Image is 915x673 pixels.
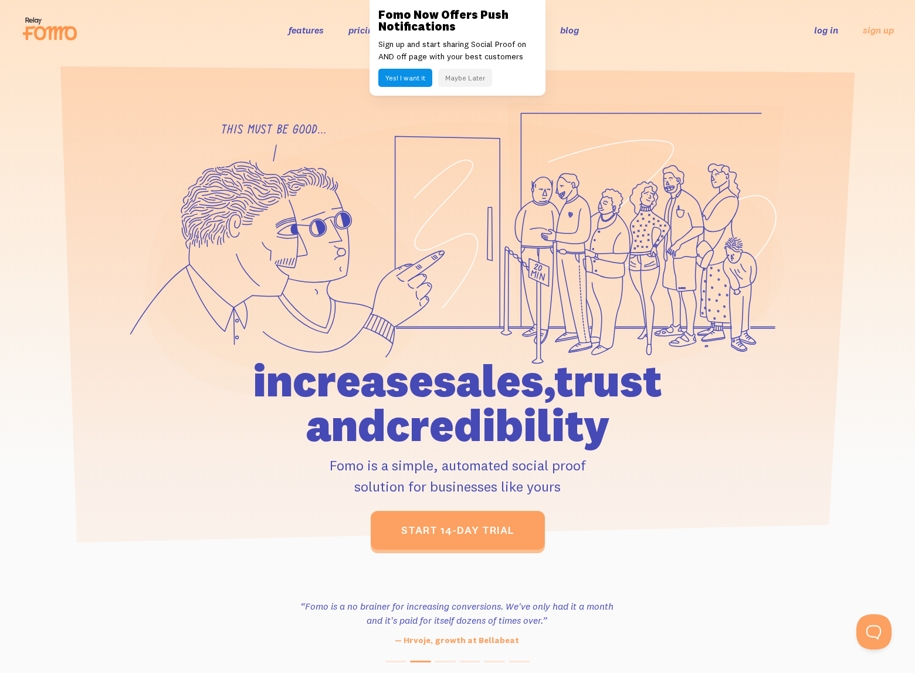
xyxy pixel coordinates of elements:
p: Fomo is a simple, automated social proof solution for businesses like yours [186,455,729,497]
a: log in [814,24,838,36]
a: features [289,24,324,36]
button: Maybe Later [438,69,492,87]
h3: Fomo Now Offers Push Notifications [378,9,537,32]
h1: increase sales, trust and credibility [186,358,729,447]
a: sign up [863,24,894,36]
iframe: Help Scout Beacon - Open [856,614,892,650]
button: Yes! I want it [378,69,432,87]
a: start 14-day trial [371,511,545,550]
p: Sign up and start sharing Social Proof on AND off page with your best customers [378,38,537,63]
a: pricing [348,24,378,36]
a: blog [560,24,579,36]
p: — Hrvoje, growth at Bellabeat [297,634,617,647]
h3: “Fomo is a no brainer for increasing conversions. We've only had it a month and it's paid for its... [297,599,617,627]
